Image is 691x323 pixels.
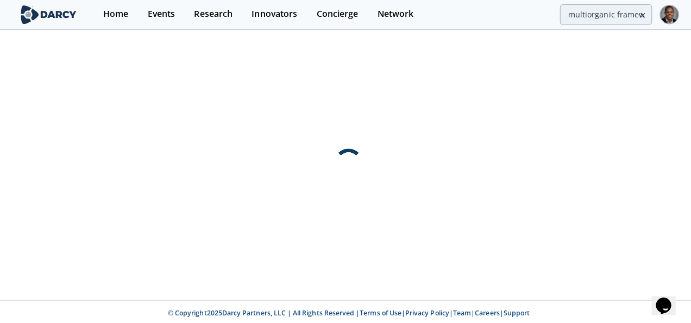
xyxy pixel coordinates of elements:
input: Advanced Search [555,4,646,24]
div: Innovators [249,10,294,18]
div: Events [146,10,173,18]
img: Profile [654,5,673,24]
div: Research [192,10,230,18]
div: Home [102,10,127,18]
img: logo-wide.svg [18,5,78,24]
div: Network [374,10,410,18]
iframe: chat widget [645,279,680,312]
div: Concierge [313,10,355,18]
